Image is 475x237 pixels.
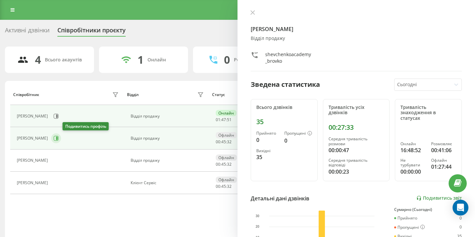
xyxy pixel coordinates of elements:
div: : : [216,118,232,122]
span: 01 [216,117,220,122]
div: Співробітник [13,92,39,97]
div: Зведена статистика [251,80,320,89]
div: 0 [459,216,462,220]
div: Open Intercom Messenger [453,200,468,216]
div: Тривалість знаходження в статусах [400,105,456,121]
div: : : [216,184,232,189]
div: Розмовляють [234,57,266,63]
div: 00:00:00 [400,168,426,176]
div: [PERSON_NAME] [17,181,49,185]
div: Розмовляє [431,142,456,146]
div: Пропущені [394,225,425,230]
div: Клієнт Сервіс [131,181,206,185]
div: Онлайн [400,142,426,146]
div: 35 [256,153,279,161]
div: [PERSON_NAME] [17,136,49,141]
div: : : [216,162,232,167]
div: Не турбувати [400,158,426,168]
div: Відділ [127,92,139,97]
div: 35 [256,118,312,126]
span: 47 [221,117,226,122]
div: Онлайн [216,110,237,116]
div: 0 [459,225,462,230]
div: Прийнято [256,131,279,136]
span: 32 [227,161,232,167]
span: 32 [227,139,232,145]
span: 45 [221,161,226,167]
div: 01:27:44 [431,163,456,171]
div: [PERSON_NAME] [17,158,49,163]
div: Всього дзвінків [256,105,312,110]
span: 45 [221,184,226,189]
div: Відділ продажу [251,36,462,41]
div: Відділ продажу [131,114,206,118]
h4: [PERSON_NAME] [251,25,462,33]
div: Офлайн [216,177,237,183]
div: Прийнято [394,216,417,220]
div: 0 [284,137,312,145]
div: shevchenkoacademy_brovko [265,51,312,64]
div: Всього акаунтів [45,57,82,63]
span: 00 [216,184,220,189]
div: Сумарно (Сьогодні) [394,207,462,212]
div: Пропущені [284,131,312,136]
div: [PERSON_NAME] [17,114,49,118]
div: Середня тривалість відповіді [329,158,384,168]
div: Онлайн [147,57,166,63]
span: 51 [227,117,232,122]
text: 30 [256,214,260,218]
div: 00:00:23 [329,168,384,176]
div: Офлайн [216,154,237,161]
div: Подивитись профіль [63,122,109,130]
div: Тривалість усіх дзвінків [329,105,384,116]
span: 00 [216,139,220,145]
div: Відділ продажу [131,136,206,141]
div: 00:00:47 [329,146,384,154]
text: 20 [256,225,260,228]
div: Середня тривалість розмови [329,137,384,146]
div: Детальні дані дзвінків [251,194,309,202]
div: 4 [35,53,41,66]
div: Відділ продажу [131,158,206,163]
div: Офлайн [431,158,456,163]
span: 00 [216,161,220,167]
div: Офлайн [216,132,237,138]
div: : : [216,140,232,144]
div: 16:48:52 [400,146,426,154]
a: Подивитись звіт [416,195,462,201]
div: 0 [224,53,230,66]
div: Співробітники проєкту [57,27,126,37]
div: 0 [256,136,279,144]
span: 32 [227,184,232,189]
div: Вихідні [256,149,279,153]
span: 45 [221,139,226,145]
div: 00:41:06 [431,146,456,154]
div: Активні дзвінки [5,27,49,37]
div: 1 [138,53,143,66]
div: 00:27:33 [329,123,384,131]
div: Статус [212,92,225,97]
